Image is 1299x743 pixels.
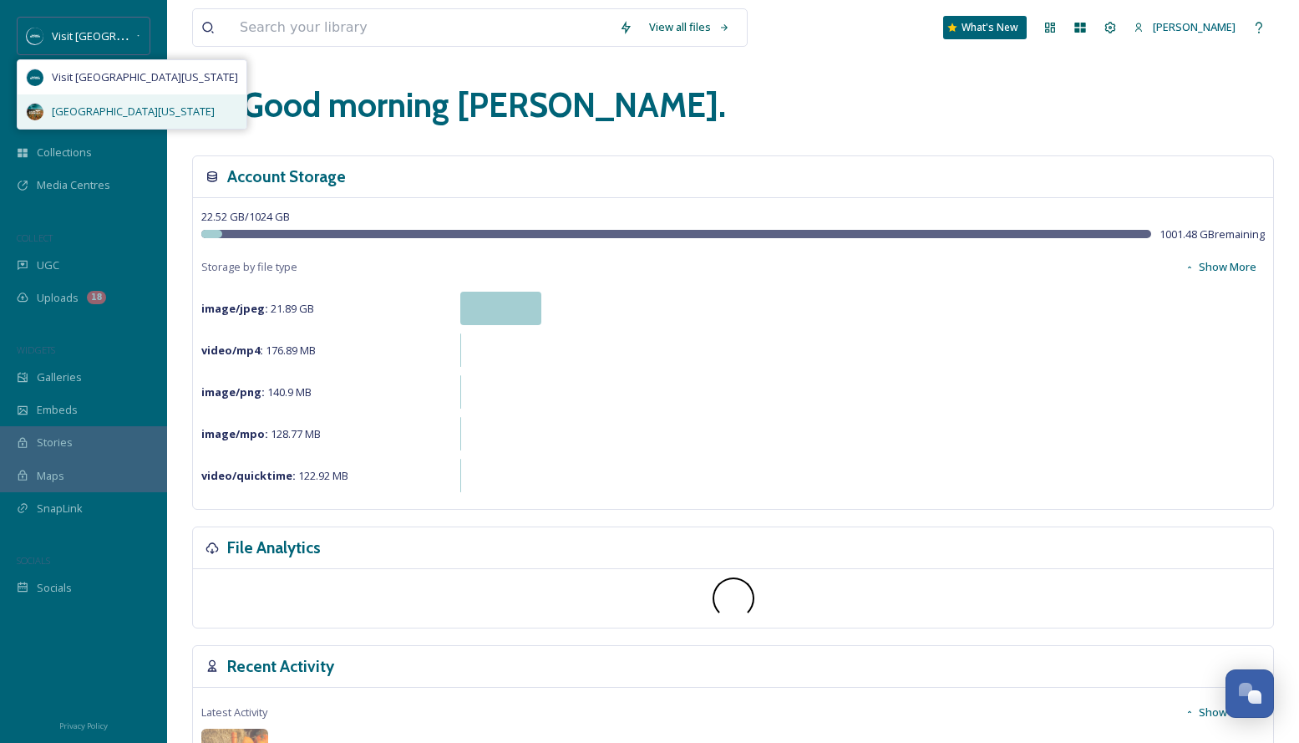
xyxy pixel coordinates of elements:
[201,209,290,224] span: 22.52 GB / 1024 GB
[227,536,321,560] h3: File Analytics
[201,301,314,316] span: 21.89 GB
[17,344,55,356] span: WIDGETS
[201,259,297,275] span: Storage by file type
[37,257,59,273] span: UGC
[227,654,334,679] h3: Recent Activity
[201,343,263,358] strong: video/mp4 :
[201,705,267,720] span: Latest Activity
[1176,251,1265,283] button: Show More
[17,232,53,244] span: COLLECT
[27,104,43,120] img: Snapsea%20Profile.jpg
[1225,669,1274,718] button: Open Chat
[59,715,108,735] a: Privacy Policy
[201,468,348,483] span: 122.92 MB
[37,501,83,517] span: SnapLink
[52,28,238,43] span: Visit [GEOGRAPHIC_DATA][US_STATE]
[37,468,64,484] span: Maps
[37,580,72,596] span: Socials
[201,426,321,441] span: 128.77 MB
[37,402,78,418] span: Embeds
[37,369,82,385] span: Galleries
[201,426,268,441] strong: image/mpo :
[27,69,43,86] img: SM%20Social%20Profile.png
[201,343,316,358] span: 176.89 MB
[1125,11,1244,43] a: [PERSON_NAME]
[943,16,1027,39] a: What's New
[37,177,110,193] span: Media Centres
[231,9,611,46] input: Search your library
[27,28,43,44] img: SM%20Social%20Profile.png
[17,554,50,567] span: SOCIALS
[1153,19,1236,34] span: [PERSON_NAME]
[1176,696,1265,729] button: Show More
[641,11,738,43] a: View all files
[201,468,296,483] strong: video/quicktime :
[59,720,108,731] span: Privacy Policy
[52,69,238,85] span: Visit [GEOGRAPHIC_DATA][US_STATE]
[201,384,265,399] strong: image/png :
[87,291,106,304] div: 18
[1159,226,1265,242] span: 1001.48 GB remaining
[201,384,312,399] span: 140.9 MB
[227,165,346,189] h3: Account Storage
[242,80,726,130] h1: Good morning [PERSON_NAME] .
[201,301,268,316] strong: image/jpeg :
[52,104,215,120] span: [GEOGRAPHIC_DATA][US_STATE]
[37,290,79,306] span: Uploads
[37,145,92,160] span: Collections
[37,435,73,450] span: Stories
